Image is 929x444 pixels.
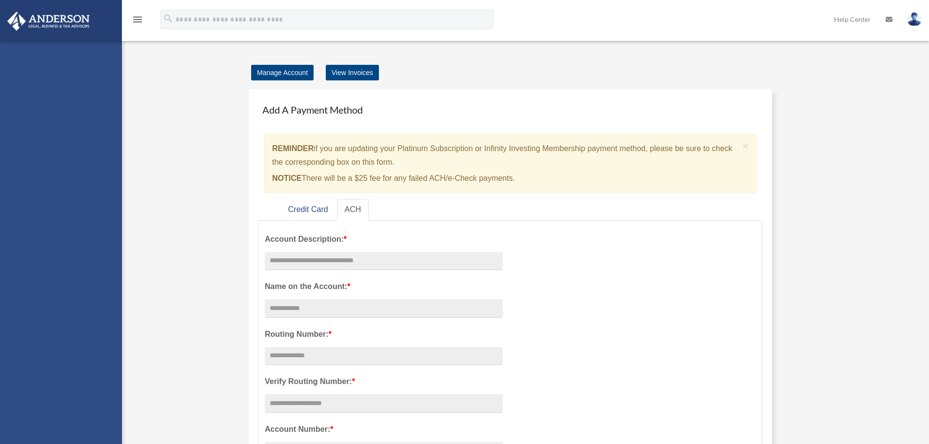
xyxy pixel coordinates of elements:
[272,144,314,153] strong: REMINDER
[163,13,174,24] i: search
[280,199,336,221] a: Credit Card
[265,328,503,341] label: Routing Number:
[258,99,762,120] h4: Add A Payment Method
[265,423,503,436] label: Account Number:
[132,14,143,25] i: menu
[4,12,93,31] img: Anderson Advisors Platinum Portal
[743,140,749,152] span: ×
[326,65,379,80] a: View Invoices
[265,280,503,293] label: Name on the Account:
[265,232,503,246] label: Account Description:
[251,65,314,80] a: Manage Account
[272,174,301,182] strong: NOTICE
[132,17,143,25] a: menu
[907,12,922,26] img: User Pic
[743,141,749,151] button: Close
[265,375,503,388] label: Verify Routing Number:
[272,172,739,185] p: There will be a $25 fee for any failed ACH/e-Check payments.
[337,199,369,221] a: ACH
[264,134,756,193] div: if you are updating your Platinum Subscription or Infinity Investing Membership payment method, p...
